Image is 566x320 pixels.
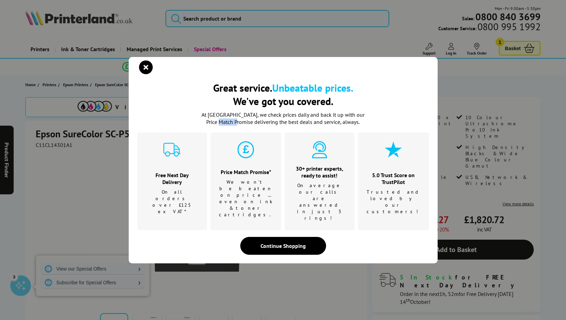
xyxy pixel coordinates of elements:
p: We won't be beaten on price …even on ink & toner cartridges. [219,179,273,218]
p: At [GEOGRAPHIC_DATA], we check prices daily and back it up with our Price Match Promise deliverin... [197,111,369,126]
b: Unbeatable prices. [272,81,353,94]
button: close modal [141,62,151,72]
h3: Price Match Promise* [219,169,273,175]
p: On all orders over £125 ex VAT* [146,189,199,215]
h3: 30+ printer experts, ready to assist! [293,165,346,179]
h3: Free Next Day Delivery [146,172,199,185]
img: expert-cyan.svg [311,141,328,158]
img: star-cyan.svg [385,141,402,158]
div: Continue Shopping [240,237,326,255]
p: On average our calls are answered in just 3 rings! [293,182,346,221]
h2: Great service. We've got you covered. [137,81,429,108]
p: Trusted and loved by our customers! [367,189,420,215]
img: price-promise-cyan.svg [237,141,254,158]
h3: 5.0 Trust Score on TrustPilot [367,172,420,185]
img: delivery-cyan.svg [163,141,181,158]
